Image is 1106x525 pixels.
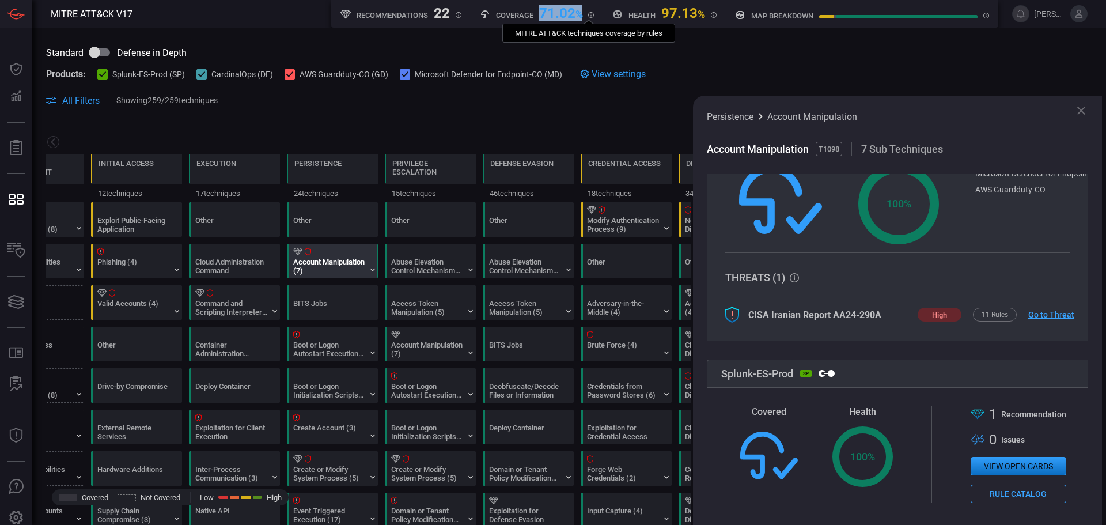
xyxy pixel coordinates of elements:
[195,465,267,482] div: Inter-Process Communication (3)
[752,406,786,417] span: Covered
[679,202,770,237] div: T1046: Network Service Discovery
[392,159,468,176] div: Privilege Escalation
[587,341,659,358] div: Brute Force (4)
[97,258,169,275] div: Phishing (4)
[97,382,169,399] div: Drive-by Compromise
[51,9,132,20] span: MITRE ATT&CK V17
[97,68,185,80] button: Splunk-ES-Prod (SP)
[581,368,672,403] div: T1555: Credentials from Password Stores
[189,154,280,202] div: TA0002: Execution
[99,159,154,168] div: Initial Access
[287,202,378,237] div: Other
[189,285,280,320] div: T1059: Command and Scripting Interpreter
[46,95,100,106] button: All Filters
[91,410,182,444] div: T1133: External Remote Services
[195,341,267,358] div: Container Administration Command
[287,327,378,361] div: T1547: Boot or Logon Autostart Execution
[685,258,757,275] div: Other
[91,202,182,237] div: T1190: Exploit Public-Facing Application
[767,111,857,122] span: Account Manipulation
[293,465,365,482] div: Create or Modify System Process (5)
[62,95,100,106] span: All Filters
[46,47,84,58] span: Standard
[679,451,770,486] div: T1613: Container and Resource Discovery
[858,164,939,244] div: 100 %
[483,244,574,278] div: T1548: Abuse Elevation Control Mechanism
[2,339,30,367] button: Rule Catalog
[679,327,770,361] div: T1580: Cloud Infrastructure Discovery
[391,341,463,358] div: Account Manipulation (7)
[587,465,659,482] div: Forge Web Credentials (2)
[82,493,108,502] span: Covered
[483,202,574,237] div: Other
[489,341,561,358] div: BITS Jobs
[385,368,476,403] div: T1547: Boot or Logon Autostart Execution
[989,432,997,448] span: 0
[195,299,267,316] div: Command and Scripting Interpreter (12)
[294,159,342,168] div: Persistence
[112,70,185,79] span: Splunk-ES-Prod (SP)
[679,244,770,278] div: Other
[679,184,770,202] div: 34 techniques
[2,186,30,213] button: MITRE - Detection Posture
[581,451,672,486] div: T1606: Forge Web Credentials
[1034,9,1066,18] span: [PERSON_NAME].[PERSON_NAME]
[685,424,757,441] div: Cloud Storage Object Discovery
[287,244,378,278] div: T1098: Account Manipulation
[489,299,561,316] div: Access Token Manipulation (5)
[483,154,574,202] div: TA0005: Defense Evasion
[483,285,574,320] div: T1134: Access Token Manipulation
[496,11,533,20] h5: Coverage
[587,382,659,399] div: Credentials from Password Stores (6)
[285,68,388,80] button: AWS Guardduty-CO (GD)
[287,451,378,486] div: T1543: Create or Modify System Process
[575,8,583,20] span: %
[581,285,672,320] div: T1557: Adversary-in-the-Middle
[141,493,180,502] span: Not Covered
[707,111,753,122] span: Persistence
[287,410,378,444] div: T1136: Create Account
[195,216,267,233] div: Other
[539,5,583,19] div: 71.02
[1028,310,1065,319] a: Go to Threat
[300,70,388,79] span: AWS Guardduty-CO (GD)
[97,507,169,524] div: Supply Chain Compromise (3)
[391,216,463,233] div: Other
[287,154,378,202] div: TA0003: Persistence
[189,451,280,486] div: T1559: Inter-Process Communication
[628,11,656,20] h5: Health
[385,327,476,361] div: T1098: Account Manipulation
[391,465,463,482] div: Create or Modify System Process (5)
[91,285,182,320] div: T1078: Valid Accounts
[587,507,659,524] div: Input Capture (4)
[2,288,30,316] button: Cards
[385,410,476,444] div: T1037: Boot or Logon Initialization Scripts
[685,299,757,316] div: Account Discovery (4)
[971,485,1066,503] button: Rule Catalog
[489,216,561,233] div: Other
[391,382,463,399] div: Boot or Logon Autostart Execution (14)
[816,142,842,156] span: T1098
[391,507,463,524] div: Domain or Tenant Policy Modification (2)
[587,424,659,441] div: Exploitation for Credential Access
[2,55,30,83] button: Dashboard
[580,67,646,81] div: View settings
[592,69,646,80] span: View settings
[189,244,280,278] div: T1651: Cloud Administration Command (Not covered)
[46,69,86,80] span: Products:
[483,410,574,444] div: T1610: Deploy Container
[587,299,659,316] div: Adversary-in-the-Middle (4)
[502,24,675,43] div: MITRE ATT&CK techniques coverage by rules
[685,382,757,399] div: Cloud Service Discovery
[196,68,273,80] button: CardinalOps (DE)
[679,154,770,202] div: TA0007: Discovery
[117,47,187,58] span: Defense in Depth
[97,465,169,482] div: Hardware Additions
[189,184,280,202] div: 17 techniques
[293,382,365,399] div: Boot or Logon Initialization Scripts (5)
[2,473,30,501] button: Ask Us A Question
[91,154,182,202] div: TA0001: Initial Access
[975,185,1046,194] div: AWS Guardduty-CO
[189,410,280,444] div: T1203: Exploitation for Client Execution
[849,406,876,417] span: Health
